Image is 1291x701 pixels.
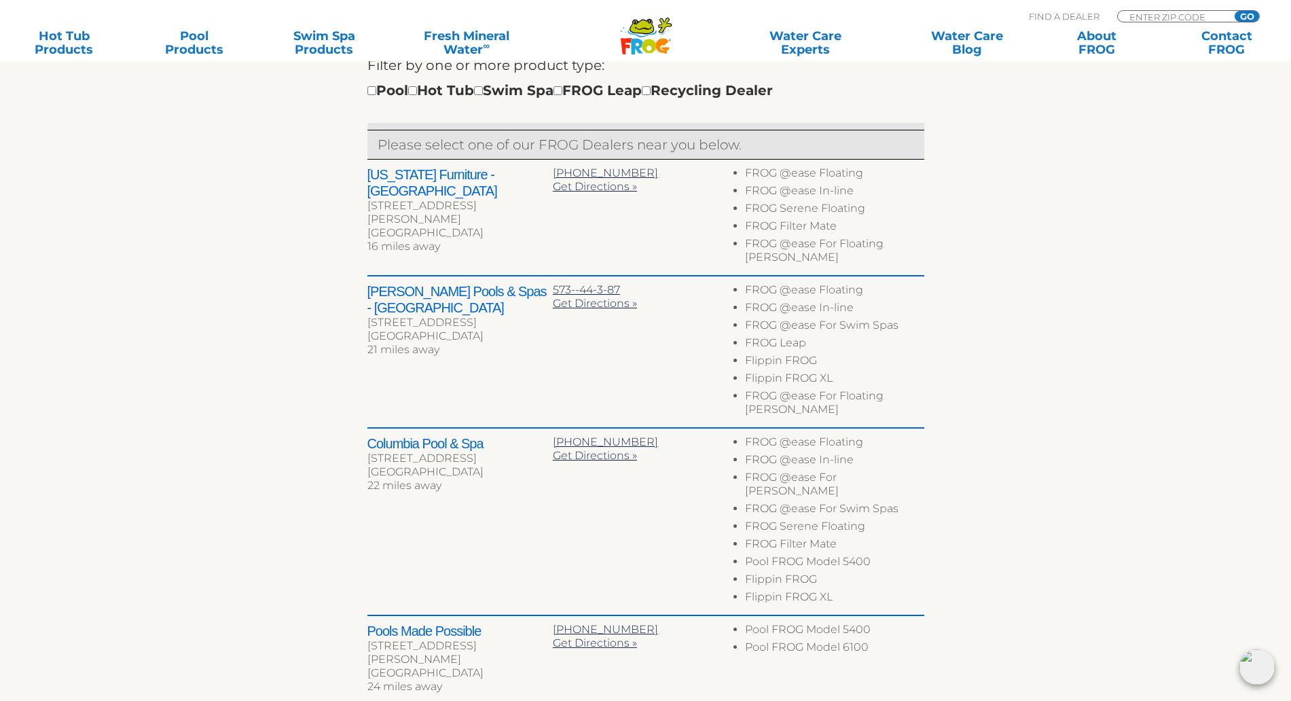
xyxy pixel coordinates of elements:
[367,240,440,253] span: 16 miles away
[367,465,553,479] div: [GEOGRAPHIC_DATA]
[367,329,553,343] div: [GEOGRAPHIC_DATA]
[367,226,553,240] div: [GEOGRAPHIC_DATA]
[1047,29,1148,56] a: AboutFROG
[1128,11,1220,22] input: Zip Code Form
[367,479,441,492] span: 22 miles away
[745,184,924,202] li: FROG @ease In-line
[367,680,442,693] span: 24 miles away
[367,435,553,452] h2: Columbia Pool & Spa
[367,316,553,329] div: [STREET_ADDRESS]
[745,453,924,471] li: FROG @ease In-line
[14,29,115,56] a: Hot TubProducts
[745,555,924,573] li: Pool FROG Model 5400
[553,623,658,636] a: [PHONE_NUMBER]
[553,283,620,296] a: 573--44-3-87
[745,219,924,237] li: FROG Filter Mate
[1235,11,1259,22] input: GO
[745,319,924,336] li: FROG @ease For Swim Spas
[553,449,637,462] a: Get Directions »
[553,297,637,310] a: Get Directions »
[745,590,924,608] li: Flippin FROG XL
[723,29,888,56] a: Water CareExperts
[483,40,490,51] sup: ∞
[367,54,604,76] label: Filter by one or more product type:
[367,199,553,226] div: [STREET_ADDRESS][PERSON_NAME]
[553,435,658,448] a: [PHONE_NUMBER]
[367,166,553,199] h2: [US_STATE] Furniture - [GEOGRAPHIC_DATA]
[745,641,924,658] li: Pool FROG Model 6100
[745,372,924,389] li: Flippin FROG XL
[367,452,553,465] div: [STREET_ADDRESS]
[367,623,553,639] h2: Pools Made Possible
[745,202,924,219] li: FROG Serene Floating
[367,79,773,101] div: Pool Hot Tub Swim Spa FROG Leap Recycling Dealer
[1029,10,1099,22] p: Find A Dealer
[745,623,924,641] li: Pool FROG Model 5400
[553,180,637,193] a: Get Directions »
[745,502,924,520] li: FROG @ease For Swim Spas
[745,573,924,590] li: Flippin FROG
[745,471,924,502] li: FROG @ease For [PERSON_NAME]
[367,283,553,316] h2: [PERSON_NAME] Pools & Spas - [GEOGRAPHIC_DATA]
[745,301,924,319] li: FROG @ease In-line
[745,389,924,420] li: FROG @ease For Floating [PERSON_NAME]
[553,636,637,649] a: Get Directions »
[745,520,924,537] li: FROG Serene Floating
[745,336,924,354] li: FROG Leap
[745,283,924,301] li: FROG @ease Floating
[367,639,553,666] div: [STREET_ADDRESS][PERSON_NAME]
[367,343,439,356] span: 21 miles away
[916,29,1017,56] a: Water CareBlog
[1239,649,1275,685] img: openIcon
[378,134,914,156] p: Please select one of our FROG Dealers near you below.
[745,166,924,184] li: FROG @ease Floating
[745,537,924,555] li: FROG Filter Mate
[745,354,924,372] li: Flippin FROG
[745,237,924,268] li: FROG @ease For Floating [PERSON_NAME]
[143,29,244,56] a: PoolProducts
[403,29,530,56] a: Fresh MineralWater∞
[1176,29,1277,56] a: ContactFROG
[745,435,924,453] li: FROG @ease Floating
[553,166,658,179] a: [PHONE_NUMBER]
[274,29,375,56] a: Swim SpaProducts
[367,666,553,680] div: [GEOGRAPHIC_DATA]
